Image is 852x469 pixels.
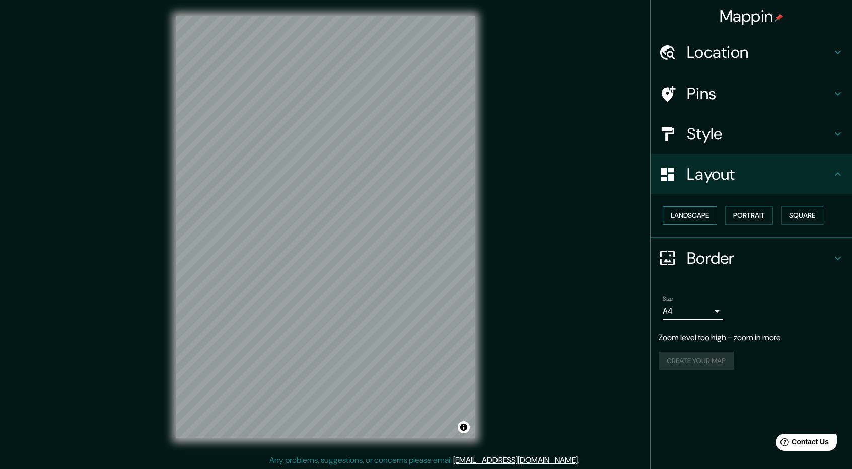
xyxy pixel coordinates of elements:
div: Layout [651,154,852,194]
iframe: Help widget launcher [762,430,841,458]
p: Zoom level too high - zoom in more [659,332,844,344]
div: Pins [651,73,852,114]
a: [EMAIL_ADDRESS][DOMAIN_NAME] [453,455,578,465]
h4: Layout [687,164,832,184]
img: pin-icon.png [775,14,783,22]
div: Border [651,238,852,278]
button: Toggle attribution [458,421,470,433]
div: . [579,454,581,466]
button: Portrait [725,206,773,225]
div: Style [651,114,852,154]
h4: Border [687,248,832,268]
div: . [581,454,583,466]
canvas: Map [176,16,475,438]
div: A4 [663,303,723,320]
div: Location [651,32,852,72]
h4: Mappin [720,6,784,26]
button: Landscape [663,206,717,225]
label: Size [663,294,673,303]
h4: Pins [687,84,832,104]
p: Any problems, suggestions, or concerns please email . [269,454,579,466]
h4: Location [687,42,832,62]
h4: Style [687,124,832,144]
button: Square [781,206,823,225]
